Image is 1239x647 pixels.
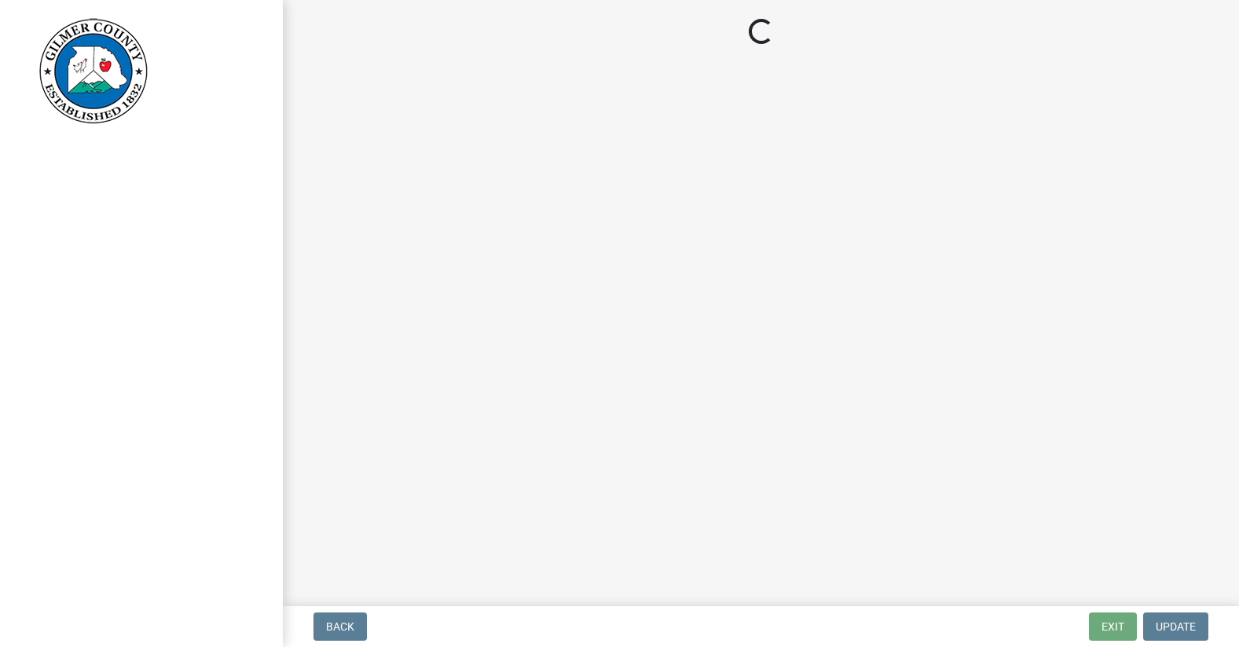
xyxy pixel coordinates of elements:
img: Gilmer County, Georgia [31,16,149,126]
span: Update [1156,620,1196,633]
button: Exit [1089,612,1137,641]
button: Update [1143,612,1208,641]
button: Back [313,612,367,641]
span: Back [326,620,354,633]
